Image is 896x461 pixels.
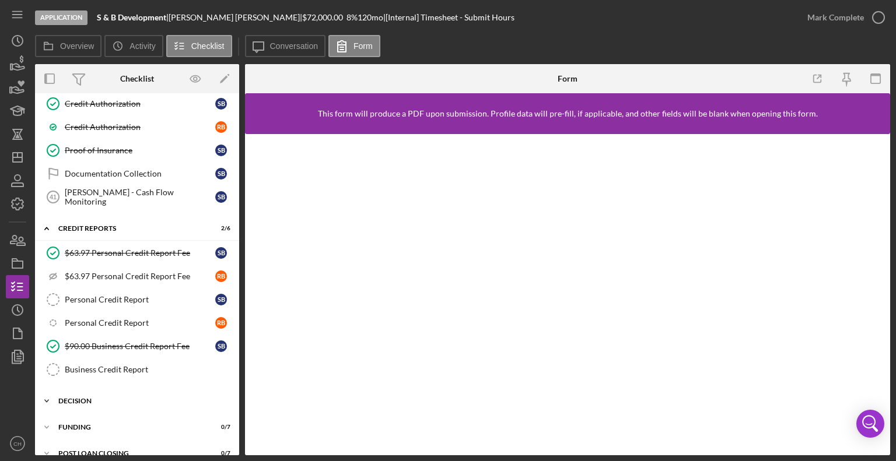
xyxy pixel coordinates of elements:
[328,35,380,57] button: Form
[209,450,230,457] div: 0 / 7
[65,365,233,374] div: Business Credit Report
[302,13,346,22] div: $72,000.00
[13,441,22,447] text: CH
[58,397,225,404] div: Decision
[65,122,215,132] div: Credit Authorization
[41,265,233,288] a: $63.97 Personal Credit Report FeeRB
[169,13,302,22] div: [PERSON_NAME] [PERSON_NAME] |
[35,10,87,25] div: Application
[41,139,233,162] a: Proof of InsuranceSB
[41,358,233,381] a: Business Credit Report
[41,288,233,311] a: Personal Credit ReportSB
[856,410,884,438] div: Open Intercom Messenger
[65,248,215,258] div: $63.97 Personal Credit Report Fee
[6,432,29,455] button: CH
[97,13,169,22] div: |
[245,35,326,57] button: Conversation
[191,41,225,51] label: Checklist
[41,335,233,358] a: $90.00 Business Credit Report FeeSB
[209,424,230,431] div: 0 / 7
[104,35,163,57] button: Activity
[215,121,227,133] div: R B
[41,185,233,209] a: 41[PERSON_NAME] - Cash Flow MonitoringSB
[58,450,201,457] div: POST LOAN CLOSING
[215,145,227,156] div: S B
[41,92,233,115] a: Credit AuthorizationSB
[41,115,233,139] a: Credit AuthorizationRB
[65,169,215,178] div: Documentation Collection
[209,225,230,232] div: 2 / 6
[97,12,166,22] b: S & B Development
[65,99,215,108] div: Credit Authorization
[358,13,383,22] div: 120 mo
[58,225,201,232] div: credit reports
[65,272,215,281] div: $63.97 Personal Credit Report Fee
[41,241,233,265] a: $63.97 Personal Credit Report FeeSB
[215,98,227,110] div: S B
[270,41,318,51] label: Conversation
[166,35,232,57] button: Checklist
[65,146,215,155] div: Proof of Insurance
[41,162,233,185] a: Documentation CollectionSB
[41,311,233,335] a: Personal Credit ReportRB
[215,270,227,282] div: R B
[60,41,94,51] label: Overview
[215,340,227,352] div: S B
[58,424,201,431] div: Funding
[65,342,215,351] div: $90.00 Business Credit Report Fee
[215,317,227,329] div: R B
[346,13,358,22] div: 8 %
[353,41,373,51] label: Form
[65,295,215,304] div: Personal Credit Report
[50,193,57,200] tspan: 41
[807,6,864,29] div: Mark Complete
[318,109,818,118] div: This form will produce a PDF upon submission. Profile data will pre-fill, if applicable, and othe...
[65,318,215,328] div: Personal Credit Report
[65,188,215,206] div: [PERSON_NAME] - Cash Flow Monitoring
[215,191,227,203] div: S B
[120,74,154,83] div: Checklist
[35,35,101,57] button: Overview
[383,13,514,22] div: | [Internal] Timesheet - Submit Hours
[796,6,890,29] button: Mark Complete
[257,146,880,444] iframe: Lenderfit form
[129,41,155,51] label: Activity
[215,294,227,305] div: S B
[215,168,227,180] div: S B
[215,247,227,259] div: S B
[558,74,577,83] div: Form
